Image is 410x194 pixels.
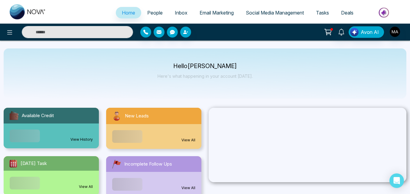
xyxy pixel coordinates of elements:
span: [DATE] Task [21,160,47,167]
img: Nova CRM Logo [10,4,46,19]
a: People [141,7,169,18]
img: followUps.svg [111,159,122,169]
span: Incomplete Follow Ups [124,161,172,168]
span: Available Credit [22,112,54,119]
span: Inbox [175,10,187,16]
span: Social Media Management [246,10,304,16]
div: Open Intercom Messenger [389,173,404,188]
img: availableCredit.svg [8,110,19,121]
a: Tasks [310,7,335,18]
span: New Leads [125,113,149,120]
a: View History [70,137,93,142]
a: New LeadsView All [102,108,205,149]
a: Home [116,7,141,18]
span: Avon AI [361,28,379,36]
img: User Avatar [390,27,400,37]
img: newLeads.svg [111,110,122,122]
span: People [147,10,163,16]
img: Lead Flow [350,28,359,36]
img: Market-place.gif [363,6,406,19]
a: Deals [335,7,360,18]
span: Deals [341,10,353,16]
a: Social Media Management [240,7,310,18]
a: Email Marketing [194,7,240,18]
a: Inbox [169,7,194,18]
p: Here's what happening in your account [DATE]. [158,74,253,79]
span: Home [122,10,135,16]
a: View All [181,185,195,191]
button: Avon AI [349,26,384,38]
a: View All [79,184,93,189]
a: View All [181,137,195,143]
img: todayTask.svg [8,159,18,168]
span: Tasks [316,10,329,16]
p: Hello [PERSON_NAME] [158,64,253,69]
span: Email Marketing [200,10,234,16]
